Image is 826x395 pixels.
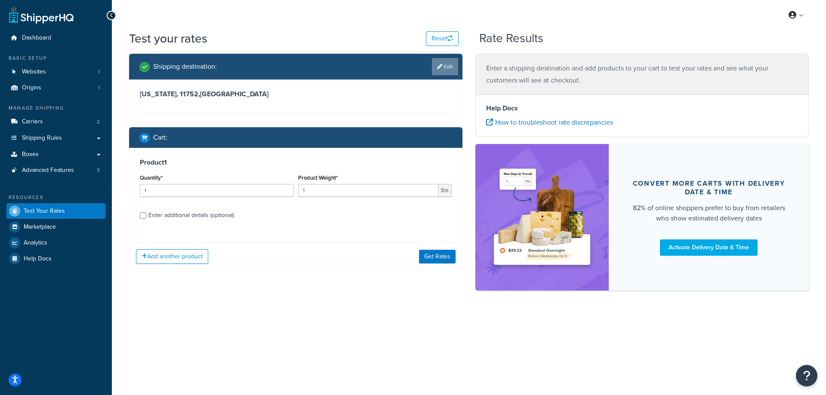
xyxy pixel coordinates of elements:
span: 1 [98,84,100,92]
a: Origins1 [6,80,105,96]
input: 0 [140,184,294,197]
span: Websites [22,68,46,76]
button: Get Rates [419,250,456,263]
a: How to troubleshoot rate discrepancies [486,117,613,127]
h1: Test your rates [129,30,207,47]
div: Basic Setup [6,55,105,62]
span: Origins [22,84,41,92]
span: 2 [97,118,100,126]
img: feature-image-ddt-36eae7f7280da8017bfb280eaccd9c446f90b1fe08728e4019434db127062ab4.png [488,157,596,278]
a: Shipping Rules [6,130,105,146]
span: Dashboard [22,34,51,42]
input: Enter additional details (optional) [140,212,146,219]
label: Quantity* [140,175,163,181]
div: 82% of online shoppers prefer to buy from retailers who show estimated delivery dates [629,203,788,224]
h3: [US_STATE], 11752 , [GEOGRAPHIC_DATA] [140,90,452,98]
span: Shipping Rules [22,135,62,142]
li: Carriers [6,114,105,130]
h3: Product 1 [140,158,452,167]
label: Product Weight* [298,175,338,181]
div: Convert more carts with delivery date & time [629,179,788,196]
a: Boxes [6,147,105,162]
span: lbs [438,184,452,197]
span: Test Your Rates [24,208,65,215]
li: Advanced Features [6,162,105,178]
div: Enter additional details (optional) [148,209,234,221]
a: Marketplace [6,219,105,235]
div: Resources [6,194,105,201]
button: Add another product [136,249,208,264]
li: Origins [6,80,105,96]
a: Websites1 [6,64,105,80]
a: Carriers2 [6,114,105,130]
a: Test Your Rates [6,203,105,219]
button: Reset [426,31,459,46]
div: Manage Shipping [6,104,105,112]
a: Edit [432,58,458,75]
a: Activate Delivery Date & Time [660,239,758,256]
h2: Shipping destination : [153,63,217,70]
a: Advanced Features3 [6,162,105,178]
h4: Help Docs [486,103,798,113]
span: Boxes [22,151,39,158]
span: Marketplace [24,224,56,231]
li: Websites [6,64,105,80]
button: Open Resource Center [796,365,817,386]
a: Analytics [6,235,105,251]
span: 1 [98,68,100,76]
span: Analytics [24,239,47,247]
span: Carriers [22,118,43,126]
h2: Cart : [153,134,167,141]
input: 0.00 [298,184,439,197]
span: Help Docs [24,255,52,263]
span: 3 [97,167,100,174]
span: Advanced Features [22,167,74,174]
p: Enter a shipping destination and add products to your cart to test your rates and see what your c... [486,62,798,86]
a: Help Docs [6,251,105,266]
h2: Rate Results [479,32,543,45]
a: Dashboard [6,30,105,46]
